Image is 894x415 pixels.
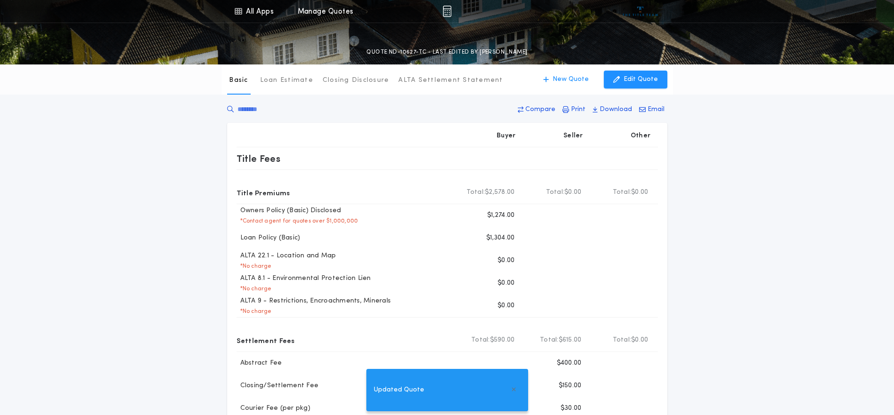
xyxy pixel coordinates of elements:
[553,75,589,84] p: New Quote
[525,105,555,114] p: Compare
[563,131,583,141] p: Seller
[323,76,389,85] p: Closing Disclosure
[366,48,527,57] p: QUOTE ND-10627-TC - LAST EDITED BY [PERSON_NAME]
[624,75,658,84] p: Edit Quote
[237,217,358,225] p: * Contact agent for quotes over $1,000,000
[636,101,667,118] button: Email
[534,71,598,88] button: New Quote
[471,335,490,345] b: Total:
[374,385,424,395] span: Updated Quote
[260,76,313,85] p: Loan Estimate
[631,188,648,197] span: $0.00
[540,335,559,345] b: Total:
[237,233,301,243] p: Loan Policy (Basic)
[237,274,371,283] p: ALTA 8.1 - Environmental Protection Lien
[237,263,272,270] p: * No charge
[571,105,585,114] p: Print
[490,335,515,345] span: $590.00
[559,335,582,345] span: $615.00
[623,7,658,16] img: vs-icon
[613,188,632,197] b: Total:
[648,105,665,114] p: Email
[498,301,514,311] p: $0.00
[560,101,588,118] button: Print
[546,188,565,197] b: Total:
[487,211,514,220] p: $1,274.00
[398,76,503,85] p: ALTA Settlement Statement
[485,188,514,197] span: $2,578.00
[237,185,290,200] p: Title Premiums
[237,359,282,368] p: Abstract Fee
[229,76,248,85] p: Basic
[631,335,648,345] span: $0.00
[237,206,341,215] p: Owners Policy (Basic) Disclosed
[237,296,391,306] p: ALTA 9 - Restrictions, Encroachments, Minerals
[498,256,514,265] p: $0.00
[600,105,632,114] p: Download
[486,233,514,243] p: $1,304.00
[515,101,558,118] button: Compare
[237,151,281,166] p: Title Fees
[613,335,632,345] b: Total:
[443,6,451,17] img: img
[237,251,336,261] p: ALTA 22.1 - Location and Map
[467,188,485,197] b: Total:
[497,131,515,141] p: Buyer
[564,188,581,197] span: $0.00
[237,308,272,315] p: * No charge
[557,359,582,368] p: $400.00
[630,131,650,141] p: Other
[604,71,667,88] button: Edit Quote
[498,279,514,288] p: $0.00
[237,285,272,293] p: * No charge
[237,333,295,348] p: Settlement Fees
[590,101,635,118] button: Download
